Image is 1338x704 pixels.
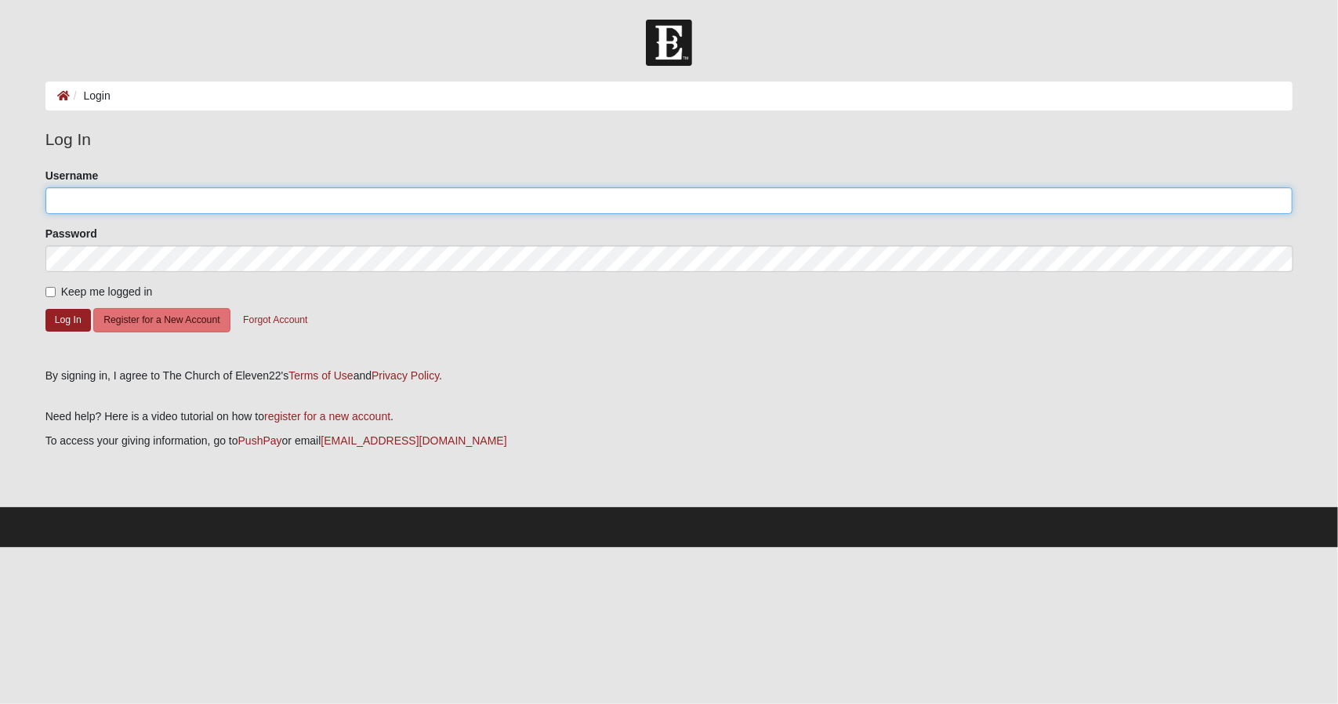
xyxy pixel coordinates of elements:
[238,434,282,447] a: PushPay
[45,309,91,332] button: Log In
[646,20,692,66] img: Church of Eleven22 Logo
[264,410,390,423] a: register for a new account
[45,226,97,241] label: Password
[61,285,153,298] span: Keep me logged in
[93,308,230,332] button: Register for a New Account
[321,434,506,447] a: [EMAIL_ADDRESS][DOMAIN_NAME]
[45,287,56,297] input: Keep me logged in
[288,369,353,382] a: Terms of Use
[45,408,1293,425] p: Need help? Here is a video tutorial on how to .
[45,127,1293,152] legend: Log In
[372,369,439,382] a: Privacy Policy
[45,168,99,183] label: Username
[45,433,1293,449] p: To access your giving information, go to or email
[233,308,317,332] button: Forgot Account
[45,368,1293,384] div: By signing in, I agree to The Church of Eleven22's and .
[70,88,111,104] li: Login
